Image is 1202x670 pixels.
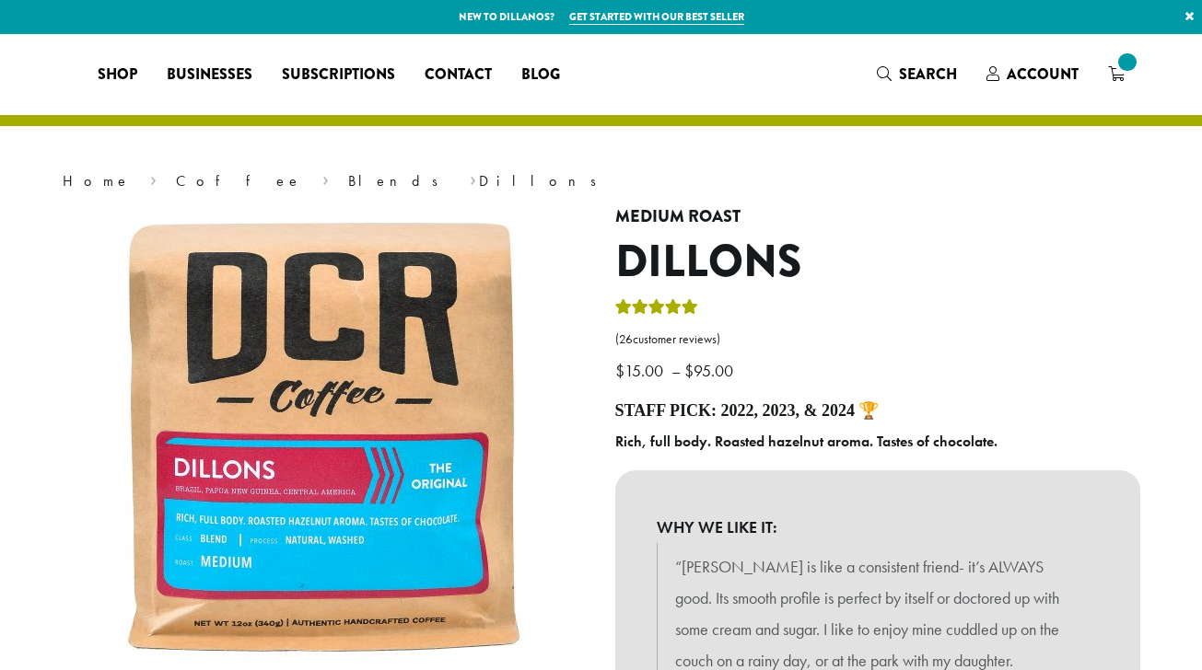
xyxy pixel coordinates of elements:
bdi: 15.00 [615,360,668,381]
span: Search [899,64,957,85]
b: Rich, full body. Roasted hazelnut aroma. Tastes of chocolate. [615,432,998,451]
h4: Medium Roast [615,207,1140,227]
span: $ [684,360,694,381]
a: Search [862,59,972,89]
span: Account [1007,64,1079,85]
nav: Breadcrumb [63,170,1140,192]
span: › [470,164,476,192]
bdi: 95.00 [684,360,738,381]
b: WHY WE LIKE IT: [657,512,1099,543]
a: Shop [83,60,152,89]
span: $ [615,360,624,381]
span: Businesses [167,64,252,87]
span: 26 [619,331,633,347]
span: › [150,164,157,192]
a: Coffee [176,171,302,191]
a: (26customer reviews) [615,330,1140,349]
div: Rated 5.00 out of 5 [615,296,698,324]
a: Blends [348,171,450,191]
span: Blog [521,64,560,87]
a: Get started with our best seller [569,9,744,25]
h1: Dillons [615,236,1140,289]
span: Contact [425,64,492,87]
span: Subscriptions [282,64,395,87]
h4: Staff Pick: 2022, 2023, & 2024 🏆 [615,401,1140,422]
span: – [671,360,681,381]
a: Home [63,171,131,191]
span: Shop [98,64,137,87]
span: › [322,164,329,192]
